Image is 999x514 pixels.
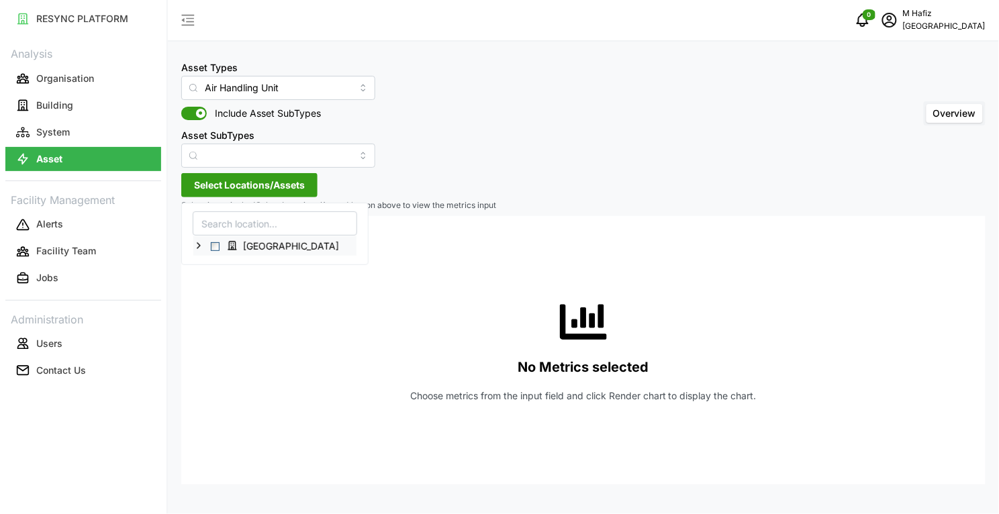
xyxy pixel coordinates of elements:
span: [GEOGRAPHIC_DATA] [243,240,339,253]
input: Search location... [193,211,357,236]
button: Jobs [5,266,161,291]
a: Organisation [5,65,161,92]
p: Organisation [36,72,94,85]
a: RESYNC PLATFORM [5,5,161,32]
a: Asset [5,146,161,172]
a: Building [5,92,161,119]
span: Office Tower [222,238,348,254]
button: Contact Us [5,358,161,382]
label: Asset Types [181,60,238,75]
a: Alerts [5,211,161,238]
span: Select Office Tower [211,242,220,251]
button: Select Locations/Assets [181,173,318,197]
a: Users [5,330,161,357]
button: schedule [876,7,903,34]
a: Contact Us [5,357,161,384]
button: notifications [849,7,876,34]
p: [GEOGRAPHIC_DATA] [903,20,986,33]
button: RESYNC PLATFORM [5,7,161,31]
p: Users [36,337,62,350]
p: Alerts [36,217,63,231]
p: System [36,125,70,139]
div: Select Locations/Assets [181,203,369,265]
p: Jobs [36,271,58,285]
button: Organisation [5,66,161,91]
a: Jobs [5,265,161,292]
a: System [5,119,161,146]
p: Analysis [5,43,161,62]
span: 0 [867,10,871,19]
p: M Hafiz [903,7,986,20]
p: Facility Management [5,189,161,209]
p: RESYNC PLATFORM [36,12,128,25]
button: Building [5,93,161,117]
button: Asset [5,147,161,171]
span: Select Locations/Assets [194,174,305,197]
p: Building [36,99,73,112]
button: Facility Team [5,240,161,264]
button: Users [5,331,161,356]
a: Facility Team [5,238,161,265]
span: Overview [933,107,976,119]
span: Include Asset SubTypes [207,107,321,120]
label: Asset SubTypes [181,128,254,143]
p: Choose metrics from the input field and click Render chart to display the chart. [410,389,757,403]
p: Asset [36,152,62,166]
p: Administration [5,309,161,328]
p: Facility Team [36,244,96,258]
p: Contact Us [36,364,86,377]
button: System [5,120,161,144]
button: Alerts [5,213,161,237]
p: Select items in the 'Select Locations/Assets' button above to view the metrics input [181,200,986,211]
p: No Metrics selected [518,356,649,378]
